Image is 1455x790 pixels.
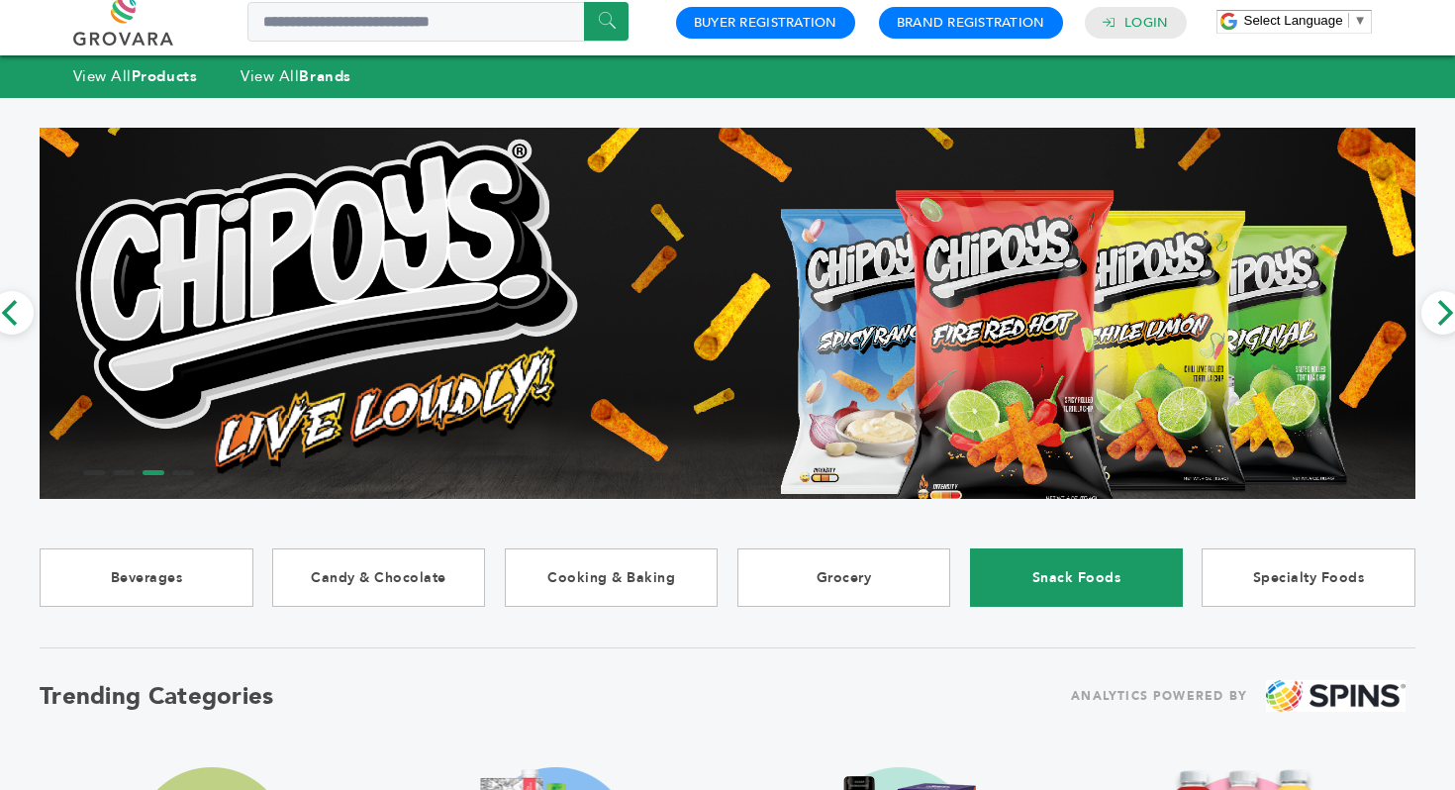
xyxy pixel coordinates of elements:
[40,83,1415,543] img: Marketplace Top Banner 3
[132,66,197,86] strong: Products
[1202,548,1415,607] a: Specialty Foods
[113,470,135,475] li: Page dot 2
[970,548,1184,607] a: Snack Foods
[1348,13,1349,28] span: ​
[83,470,105,475] li: Page dot 1
[694,14,837,32] a: Buyer Registration
[1266,680,1406,713] img: spins.png
[172,470,194,475] li: Page dot 4
[1071,684,1247,709] span: ANALYTICS POWERED BY
[1244,13,1367,28] a: Select Language​
[40,680,274,713] h2: Trending Categories
[143,470,164,475] li: Page dot 3
[272,548,486,607] a: Candy & Chocolate
[241,66,351,86] a: View AllBrands
[505,548,719,607] a: Cooking & Baking
[737,548,951,607] a: Grocery
[247,2,629,42] input: Search a product or brand...
[73,66,198,86] a: View AllProducts
[40,548,253,607] a: Beverages
[1244,13,1343,28] span: Select Language
[1124,14,1168,32] a: Login
[1354,13,1367,28] span: ▼
[299,66,350,86] strong: Brands
[897,14,1045,32] a: Brand Registration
